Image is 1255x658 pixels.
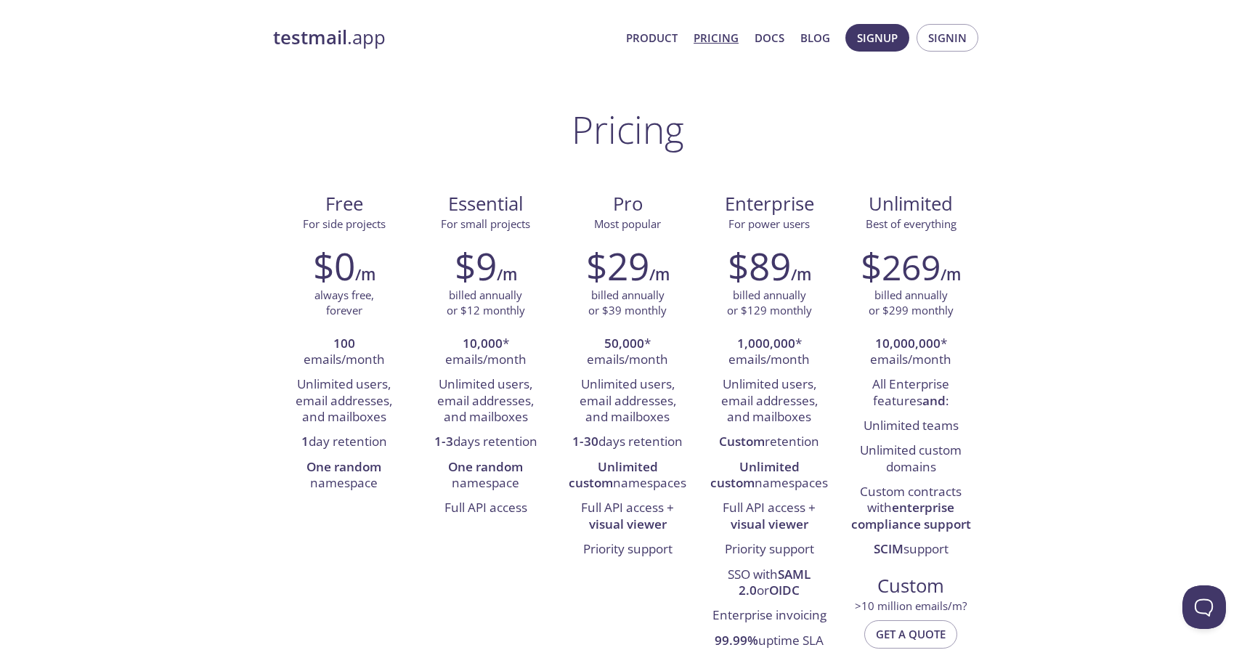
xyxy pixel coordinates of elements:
strong: visual viewer [731,516,808,532]
li: namespaces [567,455,687,497]
strong: OIDC [769,582,800,598]
li: Priority support [567,537,687,562]
span: For side projects [303,216,386,231]
a: Pricing [694,28,739,47]
span: Essential [426,192,545,216]
li: Full API access + [567,496,687,537]
li: Unlimited users, email addresses, and mailboxes [567,373,687,430]
strong: Unlimited custom [569,458,658,491]
h6: /m [649,262,670,287]
li: namespaces [710,455,829,497]
span: Signup [857,28,898,47]
h6: /m [941,262,961,287]
h2: $9 [455,244,497,288]
span: Free [285,192,403,216]
li: SSO with or [710,563,829,604]
span: Pro [568,192,686,216]
a: Docs [755,28,784,47]
strong: visual viewer [589,516,667,532]
span: > 10 million emails/m? [855,598,967,613]
strong: One random [306,458,381,475]
button: Signin [917,24,978,52]
span: Most popular [594,216,661,231]
li: namespace [284,455,404,497]
li: * emails/month [426,332,545,373]
h2: $ [861,244,941,288]
li: days retention [567,430,687,455]
li: Custom contracts with [851,480,971,537]
span: Get a quote [876,625,946,643]
strong: testmail [273,25,347,50]
strong: Unlimited custom [710,458,800,491]
strong: 1 [301,433,309,450]
h6: /m [791,262,811,287]
p: always free, forever [314,288,374,319]
li: Full API access + [710,496,829,537]
strong: SAML 2.0 [739,566,811,598]
li: Unlimited custom domains [851,439,971,480]
span: 269 [882,243,941,291]
li: * emails/month [567,332,687,373]
h6: /m [355,262,375,287]
li: day retention [284,430,404,455]
strong: and [922,392,946,409]
span: Custom [852,574,970,598]
a: testmail.app [273,25,614,50]
strong: Custom [719,433,765,450]
a: Blog [800,28,830,47]
span: Enterprise [710,192,829,216]
strong: One random [448,458,523,475]
li: * emails/month [710,332,829,373]
span: Signin [928,28,967,47]
li: Enterprise invoicing [710,604,829,628]
h2: $29 [586,244,649,288]
li: Unlimited users, email addresses, and mailboxes [710,373,829,430]
li: days retention [426,430,545,455]
h6: /m [497,262,517,287]
h2: $89 [728,244,791,288]
span: For power users [728,216,810,231]
li: support [851,537,971,562]
li: Priority support [710,537,829,562]
p: billed annually or $12 monthly [447,288,525,319]
strong: 1,000,000 [737,335,795,352]
strong: 100 [333,335,355,352]
button: Signup [845,24,909,52]
strong: 50,000 [604,335,644,352]
button: Get a quote [864,620,957,648]
strong: 10,000 [463,335,503,352]
span: For small projects [441,216,530,231]
li: namespace [426,455,545,497]
p: billed annually or $129 monthly [727,288,812,319]
p: billed annually or $39 monthly [588,288,667,319]
li: Unlimited users, email addresses, and mailboxes [284,373,404,430]
li: Full API access [426,496,545,521]
iframe: Help Scout Beacon - Open [1182,585,1226,629]
li: emails/month [284,332,404,373]
span: Unlimited [869,191,953,216]
strong: 1-30 [572,433,598,450]
a: Product [626,28,678,47]
li: All Enterprise features : [851,373,971,414]
strong: SCIM [874,540,903,557]
h2: $0 [313,244,355,288]
li: Unlimited users, email addresses, and mailboxes [426,373,545,430]
strong: 10,000,000 [875,335,941,352]
li: uptime SLA [710,629,829,654]
strong: enterprise compliance support [851,499,971,532]
strong: 99.99% [715,632,758,649]
span: Best of everything [866,216,957,231]
p: billed annually or $299 monthly [869,288,954,319]
strong: 1-3 [434,433,453,450]
li: Unlimited teams [851,414,971,439]
li: retention [710,430,829,455]
h1: Pricing [572,107,684,151]
li: * emails/month [851,332,971,373]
